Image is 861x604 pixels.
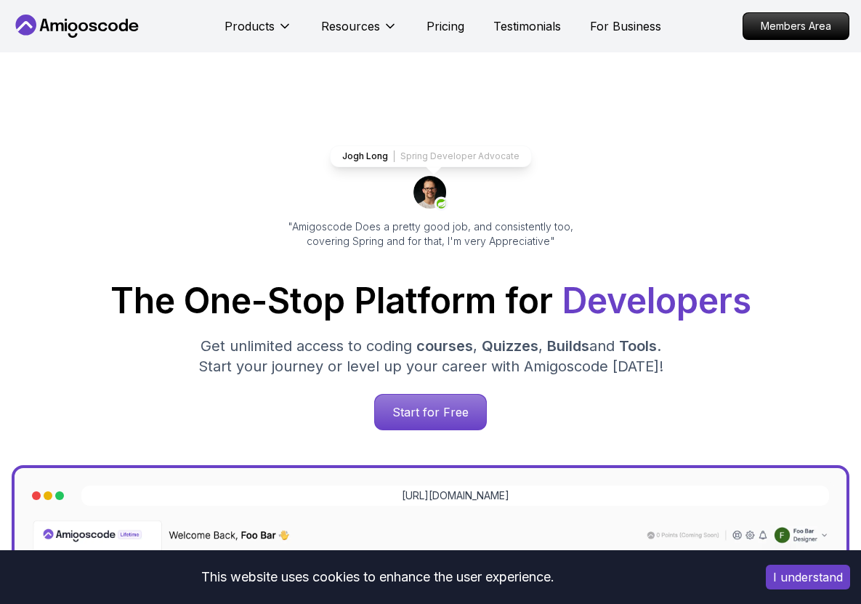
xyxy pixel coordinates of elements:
h1: The One-Stop Platform for [12,283,849,318]
a: Members Area [743,12,849,40]
p: "Amigoscode Does a pretty good job, and consistently too, covering Spring and for that, I'm very ... [268,220,594,249]
span: Tools [619,337,657,355]
p: Get unlimited access to coding , , and . Start your journey or level up your career with Amigosco... [187,336,675,377]
span: courses [416,337,473,355]
a: Start for Free [374,394,487,430]
button: Products [225,17,292,47]
div: This website uses cookies to enhance the user experience. [11,561,744,593]
p: Spring Developer Advocate [400,150,520,162]
img: josh long [413,176,448,211]
p: Jogh Long [342,150,388,162]
a: [URL][DOMAIN_NAME] [402,488,509,503]
span: Quizzes [482,337,538,355]
p: Members Area [743,13,849,39]
span: Developers [562,279,751,322]
button: Accept cookies [766,565,850,589]
p: Resources [321,17,380,35]
p: Start for Free [375,395,486,430]
a: Testimonials [493,17,561,35]
span: Builds [547,337,589,355]
p: Products [225,17,275,35]
button: Resources [321,17,397,47]
a: For Business [590,17,661,35]
a: Pricing [427,17,464,35]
